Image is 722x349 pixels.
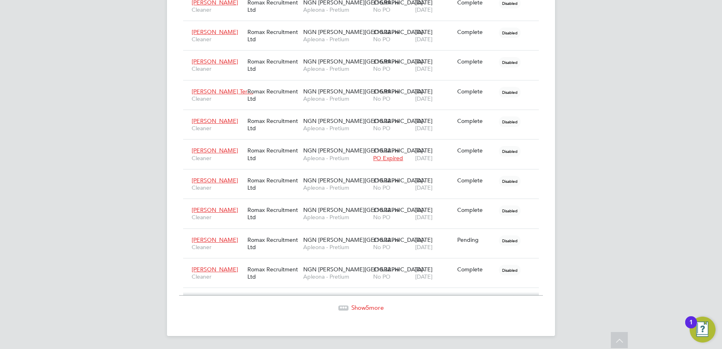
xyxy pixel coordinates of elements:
[413,113,455,136] div: [DATE]
[245,232,301,255] div: Romax Recruitment Ltd
[415,65,433,72] span: [DATE]
[303,58,423,65] span: NGN [PERSON_NAME][GEOGRAPHIC_DATA]
[373,95,391,102] span: No PO
[351,304,384,311] span: Show more
[373,6,391,13] span: No PO
[413,143,455,165] div: [DATE]
[393,59,399,65] span: / hr
[499,116,521,127] span: Disabled
[192,266,238,273] span: [PERSON_NAME]
[457,206,495,214] div: Complete
[192,147,238,154] span: [PERSON_NAME]
[393,207,399,213] span: / hr
[457,147,495,154] div: Complete
[192,6,243,13] span: Cleaner
[413,232,455,255] div: [DATE]
[499,57,521,68] span: Disabled
[303,206,423,214] span: NGN [PERSON_NAME][GEOGRAPHIC_DATA]
[190,24,539,31] a: [PERSON_NAME]CleanerRomax Recruitment LtdNGN [PERSON_NAME][GEOGRAPHIC_DATA]Apleona - Pretium£18.3...
[415,95,433,102] span: [DATE]
[499,205,521,216] span: Disabled
[415,6,433,13] span: [DATE]
[393,118,399,124] span: / hr
[393,29,399,35] span: / hr
[415,243,433,251] span: [DATE]
[415,184,433,191] span: [DATE]
[303,273,369,280] span: Apleona - Pretium
[373,243,391,251] span: No PO
[373,125,391,132] span: No PO
[192,236,238,243] span: [PERSON_NAME]
[303,117,423,125] span: NGN [PERSON_NAME][GEOGRAPHIC_DATA]
[303,154,369,162] span: Apleona - Pretium
[457,28,495,36] div: Complete
[190,232,539,239] a: [PERSON_NAME]CleanerRomax Recruitment LtdNGN [PERSON_NAME][GEOGRAPHIC_DATA]Apleona - Pretium£18.3...
[457,236,495,243] div: Pending
[499,146,521,157] span: Disabled
[366,304,369,311] span: 5
[190,113,539,120] a: [PERSON_NAME]CleanerRomax Recruitment LtdNGN [PERSON_NAME][GEOGRAPHIC_DATA]Apleona - Pretium£18.3...
[303,125,369,132] span: Apleona - Pretium
[373,88,391,95] span: £16.99
[245,202,301,225] div: Romax Recruitment Ltd
[192,184,243,191] span: Cleaner
[690,317,716,343] button: Open Resource Center, 1 new notification
[689,322,693,333] div: 1
[499,265,521,275] span: Disabled
[190,261,539,268] a: [PERSON_NAME]CleanerRomax Recruitment LtdNGN [PERSON_NAME][GEOGRAPHIC_DATA]Apleona - Pretium£18.3...
[393,237,399,243] span: / hr
[393,178,399,184] span: / hr
[190,142,539,149] a: [PERSON_NAME]CleanerRomax Recruitment LtdNGN [PERSON_NAME][GEOGRAPHIC_DATA]Apleona - Pretium£18.3...
[192,273,243,280] span: Cleaner
[192,154,243,162] span: Cleaner
[245,24,301,47] div: Romax Recruitment Ltd
[303,243,369,251] span: Apleona - Pretium
[373,154,403,162] span: PO Expired
[393,89,399,95] span: / hr
[393,267,399,273] span: / hr
[393,148,399,154] span: / hr
[499,176,521,186] span: Disabled
[415,125,433,132] span: [DATE]
[373,147,391,154] span: £18.32
[499,27,521,38] span: Disabled
[303,147,423,154] span: NGN [PERSON_NAME][GEOGRAPHIC_DATA]
[192,214,243,221] span: Cleaner
[303,65,369,72] span: Apleona - Pretium
[373,184,391,191] span: No PO
[373,58,391,65] span: £16.99
[303,88,423,95] span: NGN [PERSON_NAME][GEOGRAPHIC_DATA]
[245,84,301,106] div: Romax Recruitment Ltd
[415,273,433,280] span: [DATE]
[303,214,369,221] span: Apleona - Pretium
[192,28,238,36] span: [PERSON_NAME]
[303,6,369,13] span: Apleona - Pretium
[192,206,238,214] span: [PERSON_NAME]
[245,54,301,76] div: Romax Recruitment Ltd
[457,266,495,273] div: Complete
[192,125,243,132] span: Cleaner
[373,177,391,184] span: £18.32
[303,266,423,273] span: NGN [PERSON_NAME][GEOGRAPHIC_DATA]
[413,84,455,106] div: [DATE]
[373,266,391,273] span: £18.32
[192,58,238,65] span: [PERSON_NAME]
[373,28,391,36] span: £18.32
[245,262,301,284] div: Romax Recruitment Ltd
[373,65,391,72] span: No PO
[457,88,495,95] div: Complete
[190,53,539,60] a: [PERSON_NAME]CleanerRomax Recruitment LtdNGN [PERSON_NAME][GEOGRAPHIC_DATA]Apleona - Pretium£16.9...
[457,58,495,65] div: Complete
[373,36,391,43] span: No PO
[192,95,243,102] span: Cleaner
[303,177,423,184] span: NGN [PERSON_NAME][GEOGRAPHIC_DATA]
[192,117,238,125] span: [PERSON_NAME]
[192,177,238,184] span: [PERSON_NAME]
[245,173,301,195] div: Romax Recruitment Ltd
[413,173,455,195] div: [DATE]
[303,36,369,43] span: Apleona - Pretium
[373,273,391,280] span: No PO
[303,95,369,102] span: Apleona - Pretium
[303,28,423,36] span: NGN [PERSON_NAME][GEOGRAPHIC_DATA]
[413,54,455,76] div: [DATE]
